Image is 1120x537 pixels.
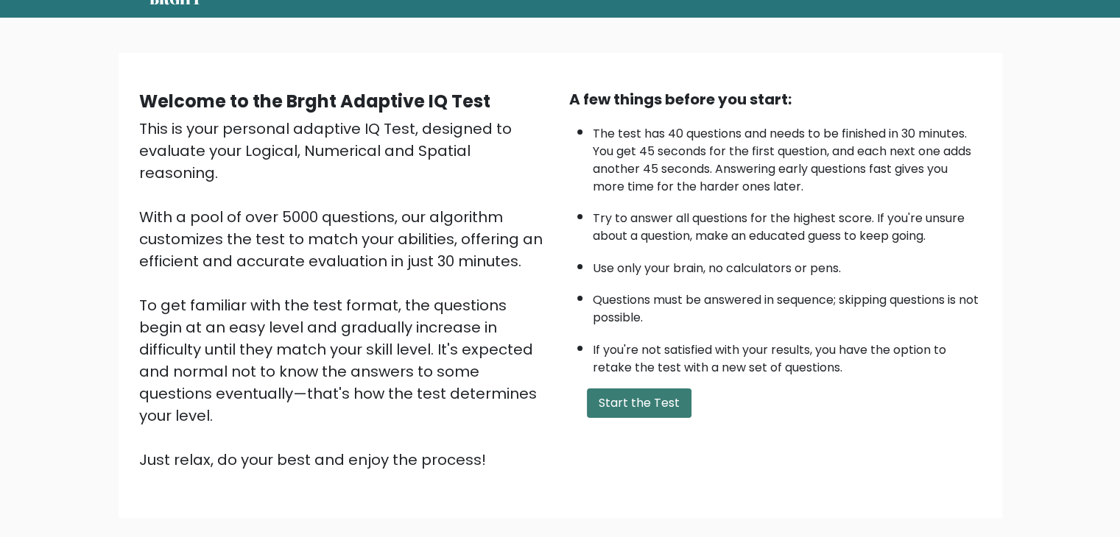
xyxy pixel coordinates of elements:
[593,202,982,245] li: Try to answer all questions for the highest score. If you're unsure about a question, make an edu...
[569,88,982,110] div: A few things before you start:
[593,334,982,377] li: If you're not satisfied with your results, you have the option to retake the test with a new set ...
[139,89,490,113] b: Welcome to the Brght Adaptive IQ Test
[139,118,552,471] div: This is your personal adaptive IQ Test, designed to evaluate your Logical, Numerical and Spatial ...
[593,284,982,327] li: Questions must be answered in sequence; skipping questions is not possible.
[593,252,982,277] li: Use only your brain, no calculators or pens.
[587,388,691,418] button: Start the Test
[593,118,982,196] li: The test has 40 questions and needs to be finished in 30 minutes. You get 45 seconds for the firs...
